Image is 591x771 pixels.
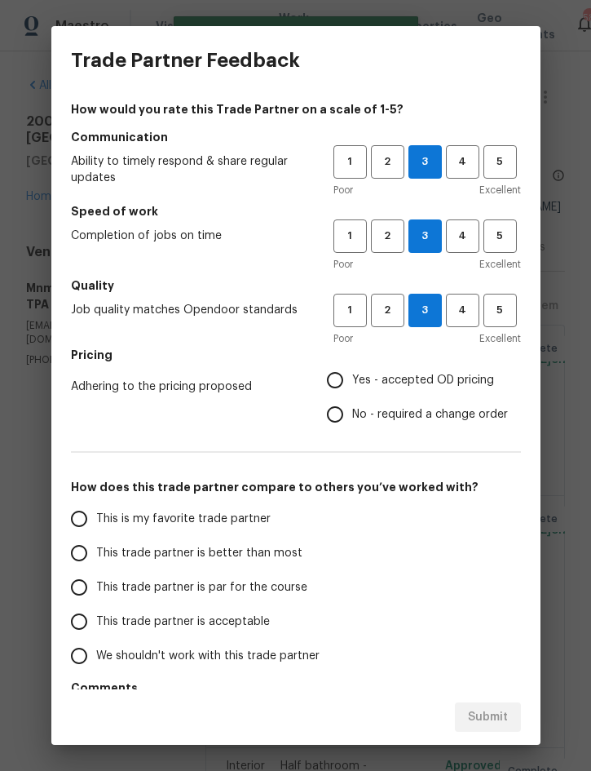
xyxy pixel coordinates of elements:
span: Job quality matches Opendoor standards [71,302,307,318]
span: Yes - accepted OD pricing [352,372,494,389]
button: 5 [483,294,517,327]
span: 3 [409,301,441,320]
span: No - required a change order [352,406,508,423]
span: Adhering to the pricing proposed [71,379,301,395]
span: Poor [333,256,353,273]
div: How does this trade partner compare to others you’ve worked with? [71,502,521,673]
span: 4 [448,227,478,246]
button: 4 [446,219,479,253]
button: 1 [333,145,367,179]
h5: How does this trade partner compare to others you’ve worked with? [71,479,521,495]
span: Excellent [479,182,521,198]
h5: Quality [71,277,521,294]
h5: Pricing [71,347,521,363]
span: 2 [373,301,403,320]
span: Completion of jobs on time [71,228,307,244]
span: 5 [485,301,515,320]
span: This trade partner is par for the course [96,579,307,596]
span: 3 [409,227,441,246]
span: This trade partner is better than most [96,545,302,562]
span: Poor [333,182,353,198]
span: Excellent [479,330,521,347]
span: 1 [335,153,365,171]
span: Poor [333,330,353,347]
button: 3 [408,219,442,253]
button: 3 [408,145,442,179]
button: 5 [483,145,517,179]
span: 3 [409,153,441,171]
button: 3 [408,294,442,327]
span: 4 [448,153,478,171]
h4: How would you rate this Trade Partner on a scale of 1-5? [71,101,521,117]
button: 2 [371,219,404,253]
span: 2 [373,153,403,171]
span: 4 [448,301,478,320]
button: 1 [333,294,367,327]
div: Pricing [327,363,521,432]
span: 5 [485,153,515,171]
button: 2 [371,145,404,179]
button: 5 [483,219,517,253]
button: 4 [446,294,479,327]
span: 2 [373,227,403,246]
h5: Communication [71,129,521,145]
span: Excellent [479,256,521,273]
span: We shouldn't work with this trade partner [96,648,320,665]
span: This trade partner is acceptable [96,614,270,631]
span: Ability to timely respond & share regular updates [71,153,307,186]
span: 5 [485,227,515,246]
span: This is my favorite trade partner [96,511,271,528]
button: 2 [371,294,404,327]
span: 1 [335,301,365,320]
h3: Trade Partner Feedback [71,49,300,72]
h5: Comments [71,680,521,696]
h5: Speed of work [71,203,521,219]
span: 1 [335,227,365,246]
button: 1 [333,219,367,253]
button: 4 [446,145,479,179]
